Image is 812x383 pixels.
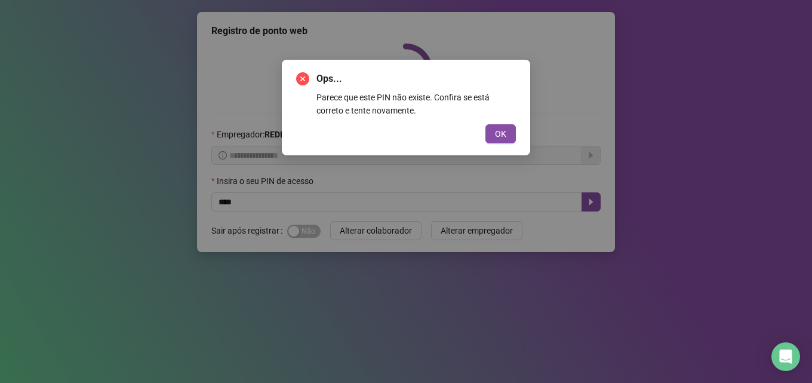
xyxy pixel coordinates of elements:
[771,342,800,371] div: Open Intercom Messenger
[316,91,516,117] div: Parece que este PIN não existe. Confira se está correto e tente novamente.
[485,124,516,143] button: OK
[495,127,506,140] span: OK
[316,72,516,86] span: Ops...
[296,72,309,85] span: close-circle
